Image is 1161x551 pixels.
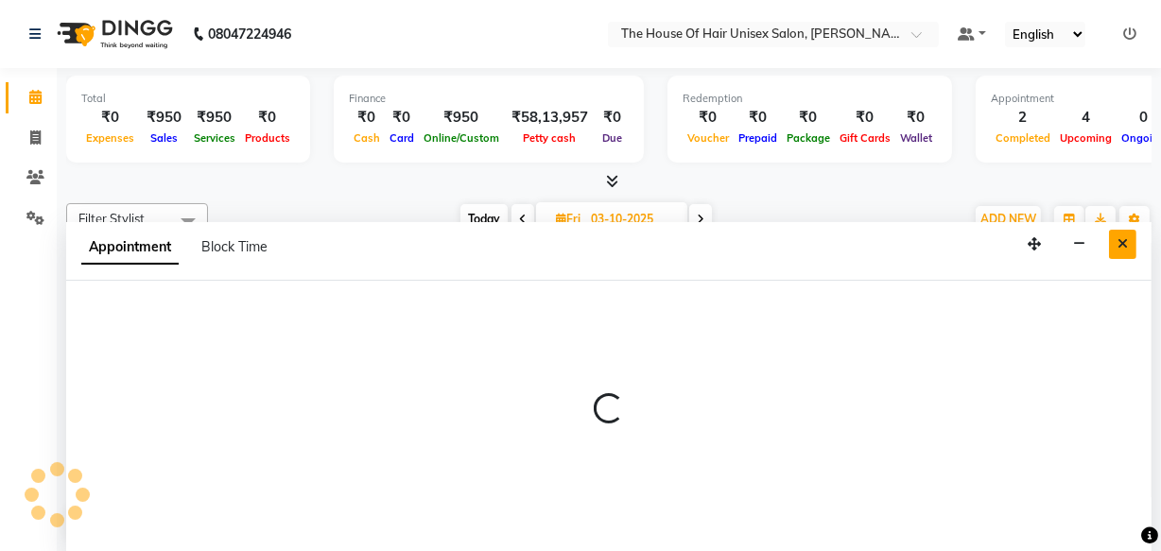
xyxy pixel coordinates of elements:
[976,206,1041,232] button: ADD NEW
[78,211,145,226] span: Filter Stylist
[895,131,937,145] span: Wallet
[460,204,508,233] span: Today
[683,91,937,107] div: Redemption
[1055,107,1117,129] div: 4
[208,8,291,60] b: 08047224946
[551,212,585,226] span: Fri
[782,107,835,129] div: ₹0
[385,131,419,145] span: Card
[81,91,295,107] div: Total
[81,231,179,265] span: Appointment
[419,131,504,145] span: Online/Custom
[991,107,1055,129] div: 2
[139,107,189,129] div: ₹950
[419,107,504,129] div: ₹950
[146,131,182,145] span: Sales
[991,131,1055,145] span: Completed
[1055,131,1117,145] span: Upcoming
[385,107,419,129] div: ₹0
[895,107,937,129] div: ₹0
[81,131,139,145] span: Expenses
[48,8,178,60] img: logo
[980,212,1036,226] span: ADD NEW
[240,107,295,129] div: ₹0
[734,131,782,145] span: Prepaid
[240,131,295,145] span: Products
[189,131,240,145] span: Services
[201,238,268,255] span: Block Time
[189,107,240,129] div: ₹950
[734,107,782,129] div: ₹0
[504,107,596,129] div: ₹58,13,957
[835,107,895,129] div: ₹0
[349,107,385,129] div: ₹0
[683,107,734,129] div: ₹0
[596,107,629,129] div: ₹0
[598,131,627,145] span: Due
[349,91,629,107] div: Finance
[1109,230,1136,259] button: Close
[782,131,835,145] span: Package
[81,107,139,129] div: ₹0
[519,131,581,145] span: Petty cash
[683,131,734,145] span: Voucher
[835,131,895,145] span: Gift Cards
[585,205,680,233] input: 2025-10-03
[349,131,385,145] span: Cash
